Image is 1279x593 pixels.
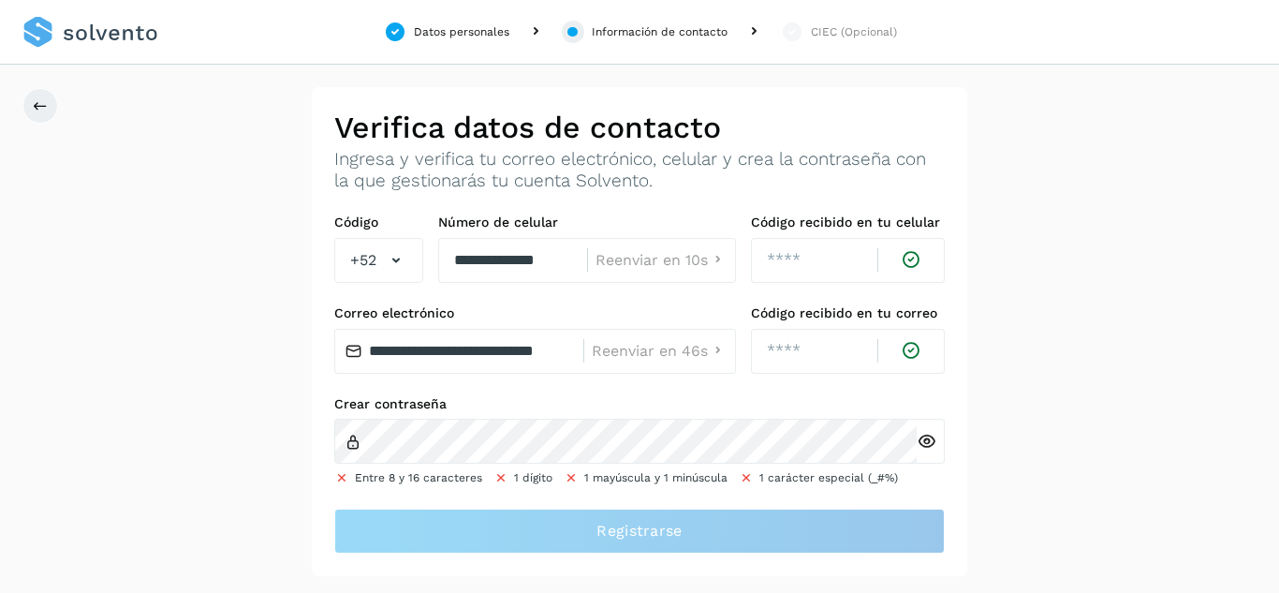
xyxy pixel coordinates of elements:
div: Datos personales [414,23,509,40]
span: Reenviar en 10s [595,253,708,268]
span: Registrarse [596,521,682,541]
button: Reenviar en 46s [592,341,728,361]
span: +52 [350,249,376,272]
li: Entre 8 y 16 caracteres [334,469,482,486]
div: Información de contacto [592,23,728,40]
label: Correo electrónico [334,305,736,321]
p: Ingresa y verifica tu correo electrónico, celular y crea la contraseña con la que gestionarás tu ... [334,149,945,192]
label: Código recibido en tu celular [751,215,945,230]
li: 1 dígito [493,469,552,486]
button: Reenviar en 10s [595,250,728,270]
button: Registrarse [334,509,945,554]
li: 1 carácter especial (_#%) [739,469,898,486]
label: Número de celular [438,215,736,230]
span: Reenviar en 46s [592,344,708,359]
li: 1 mayúscula y 1 minúscula [564,469,728,486]
label: Crear contraseña [334,396,945,412]
label: Código recibido en tu correo [751,305,945,321]
h2: Verifica datos de contacto [334,110,945,145]
label: Código [334,215,423,230]
div: CIEC (Opcional) [811,23,897,40]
